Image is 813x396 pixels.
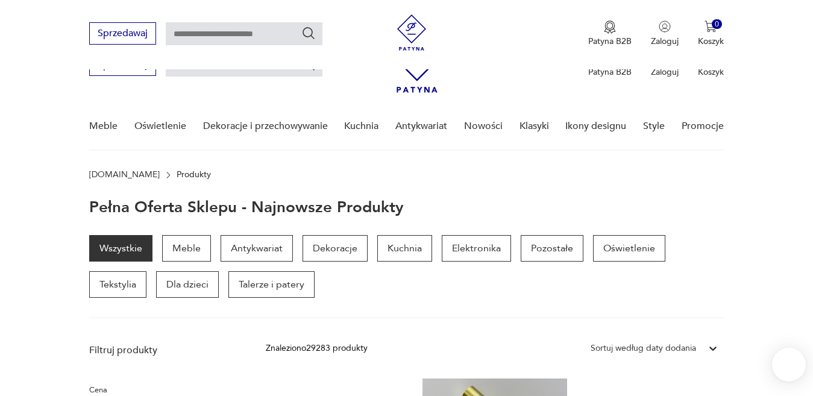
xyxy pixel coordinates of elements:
h1: Pełna oferta sklepu - najnowsze produkty [89,199,404,216]
a: Kuchnia [377,235,432,262]
img: Ikona koszyka [705,20,717,33]
a: Dekoracje i przechowywanie [203,103,328,149]
a: Dla dzieci [156,271,219,298]
a: Tekstylia [89,271,146,298]
a: Elektronika [442,235,511,262]
p: Produkty [177,170,211,180]
p: Patyna B2B [588,66,632,78]
img: Ikonka użytkownika [659,20,671,33]
iframe: Smartsupp widget button [772,348,806,382]
a: Kuchnia [344,103,378,149]
a: [DOMAIN_NAME] [89,170,160,180]
button: Sprzedawaj [89,22,156,45]
p: Koszyk [698,66,724,78]
a: Wszystkie [89,235,152,262]
a: Dekoracje [303,235,368,262]
a: Oświetlenie [593,235,665,262]
a: Klasyki [520,103,549,149]
div: 0 [712,19,722,30]
a: Sprzedawaj [89,61,156,70]
a: Pozostałe [521,235,583,262]
a: Talerze i patery [228,271,315,298]
a: Antykwariat [221,235,293,262]
a: Style [643,103,665,149]
p: Zaloguj [651,66,679,78]
a: Meble [162,235,211,262]
p: Patyna B2B [588,36,632,47]
button: Zaloguj [651,20,679,47]
p: Filtruj produkty [89,344,237,357]
a: Antykwariat [395,103,447,149]
a: Nowości [464,103,503,149]
a: Oświetlenie [134,103,186,149]
p: Zaloguj [651,36,679,47]
a: Meble [89,103,118,149]
button: Patyna B2B [588,20,632,47]
div: Sortuj według daty dodania [591,342,696,355]
a: Sprzedawaj [89,30,156,39]
a: Ikony designu [565,103,626,149]
button: Szukaj [301,26,316,40]
a: Ikona medaluPatyna B2B [588,20,632,47]
button: 0Koszyk [698,20,724,47]
img: Patyna - sklep z meblami i dekoracjami vintage [394,14,430,51]
div: Znaleziono 29283 produkty [266,342,368,355]
p: Koszyk [698,36,724,47]
a: Promocje [682,103,724,149]
img: Ikona medalu [604,20,616,34]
